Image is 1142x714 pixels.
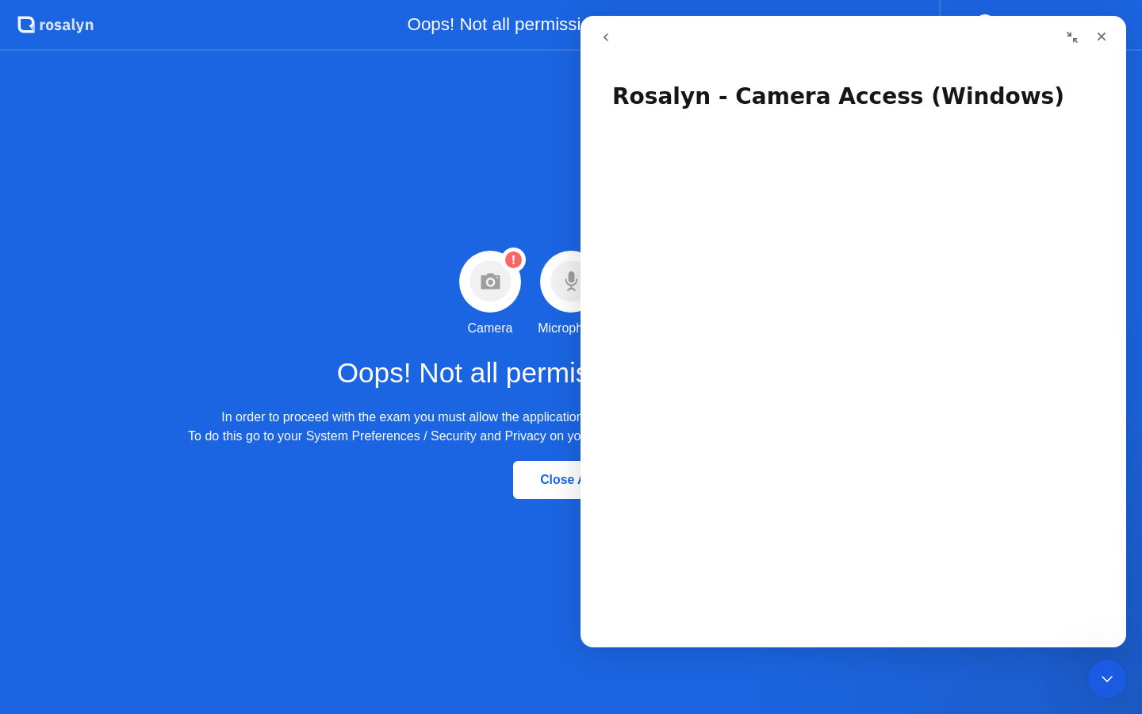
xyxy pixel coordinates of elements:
div: Close App [518,473,624,487]
iframe: Intercom live chat [1088,660,1126,698]
div: Camera [468,319,513,338]
h1: Oops! Not all permissions are granted [337,352,806,394]
button: Close App [513,461,629,499]
div: Anonymous [1000,14,1067,35]
div: Microphone [538,319,604,338]
div: In order to proceed with the exam you must allow the application to use your camera, microphone a... [188,408,954,446]
div: ▼ [1100,14,1108,35]
iframe: Intercom live chat [581,16,1126,647]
